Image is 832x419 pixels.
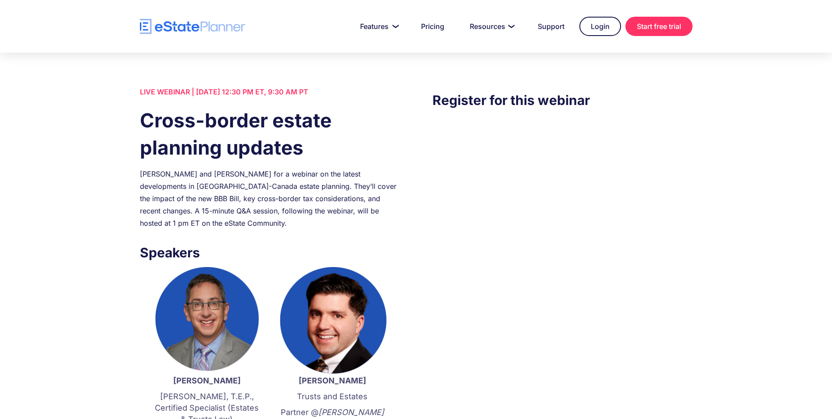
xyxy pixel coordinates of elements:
[140,242,400,263] h3: Speakers
[350,18,406,35] a: Features
[625,17,693,36] a: Start free trial
[140,19,245,34] a: home
[459,18,523,35] a: Resources
[299,376,366,385] strong: [PERSON_NAME]
[140,107,400,161] h1: Cross-border estate planning updates
[432,128,692,277] iframe: Form 0
[579,17,621,36] a: Login
[173,376,241,385] strong: [PERSON_NAME]
[279,391,386,402] p: Trusts and Estates
[411,18,455,35] a: Pricing
[527,18,575,35] a: Support
[140,168,400,229] div: [PERSON_NAME] and [PERSON_NAME] for a webinar on the latest developments in [GEOGRAPHIC_DATA]-Can...
[432,90,692,110] h3: Register for this webinar
[140,86,400,98] div: LIVE WEBINAR | [DATE] 12:30 PM ET, 9:30 AM PT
